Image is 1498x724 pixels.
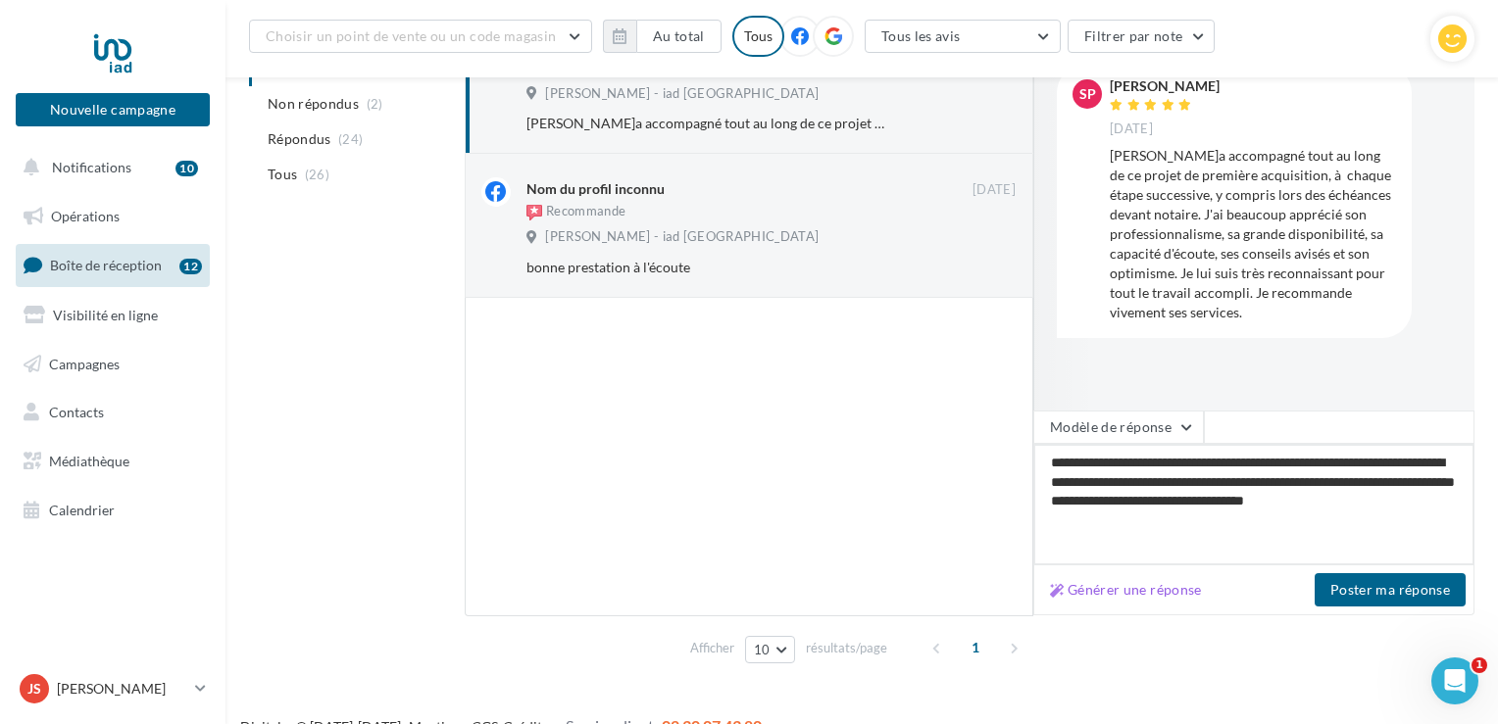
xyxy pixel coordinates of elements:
a: JS [PERSON_NAME] [16,670,210,707]
span: Tous les avis [881,27,961,44]
span: (26) [305,167,329,182]
span: résultats/page [806,639,887,657]
span: Calendrier [49,502,115,518]
button: Filtrer par note [1068,20,1216,53]
button: Modèle de réponse [1033,410,1204,444]
button: 10 [745,636,795,663]
button: Tous les avis [865,20,1061,53]
a: Visibilité en ligne [12,295,214,336]
span: Tous [268,165,297,184]
span: Contacts [49,404,104,420]
span: [DATE] [1110,121,1153,138]
div: Nom du profil inconnu [526,179,665,199]
span: [PERSON_NAME] - iad [GEOGRAPHIC_DATA] [545,85,819,103]
p: [PERSON_NAME] [57,679,187,699]
div: [PERSON_NAME] [1110,79,1220,93]
span: Notifications [52,159,131,175]
button: Poster ma réponse [1315,573,1466,606]
div: Tous [732,16,784,57]
span: Visibilité en ligne [53,307,158,323]
span: Campagnes [49,355,120,371]
a: Opérations [12,196,214,237]
div: 10 [175,161,198,176]
button: Nouvelle campagne [16,93,210,126]
span: 1 [1472,657,1487,673]
a: Campagnes [12,344,214,385]
div: bonne prestation à l'écoute [526,258,888,277]
span: Sp [1079,84,1096,104]
iframe: Intercom live chat [1431,657,1478,704]
a: Boîte de réception12 [12,244,214,286]
button: Au total [603,20,722,53]
button: Notifications 10 [12,147,206,188]
span: 1 [960,632,991,663]
button: Au total [636,20,722,53]
a: Médiathèque [12,441,214,482]
span: Répondus [268,129,331,149]
div: Recommande [526,203,625,222]
span: JS [27,679,41,699]
span: Opérations [51,208,120,224]
span: [DATE] [973,181,1016,199]
div: 12 [179,259,202,274]
button: Choisir un point de vente ou un code magasin [249,20,592,53]
span: 10 [754,642,771,657]
div: [PERSON_NAME]a accompagné tout au long de ce projet de première acquisition, à chaque étape succe... [1110,146,1396,322]
span: (24) [338,131,363,147]
span: Afficher [690,639,734,657]
a: Calendrier [12,490,214,531]
span: Médiathèque [49,453,129,469]
div: [PERSON_NAME]a accompagné tout au long de ce projet de première acquisition, à chaque étape succe... [526,114,888,133]
a: Contacts [12,392,214,433]
span: Boîte de réception [50,257,162,273]
img: recommended.png [526,205,542,220]
span: Choisir un point de vente ou un code magasin [266,27,556,44]
span: Non répondus [268,94,359,114]
span: [PERSON_NAME] - iad [GEOGRAPHIC_DATA] [545,228,819,246]
span: (2) [367,96,383,112]
button: Générer une réponse [1042,578,1210,602]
